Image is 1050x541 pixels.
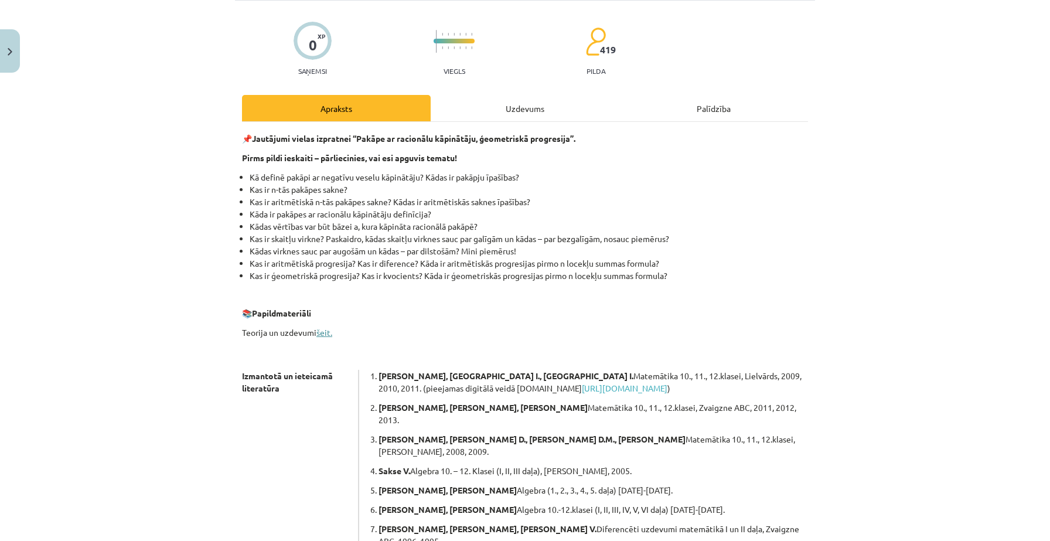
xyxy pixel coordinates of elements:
li: Kas ir n-tās pakāpes sakne? [250,183,808,196]
div: 0 [309,37,317,53]
p: Saņemsi [294,67,332,75]
div: Uzdevums [431,95,619,121]
li: Kas ir aritmētiskā progresija? Kas ir diference? Kāda ir aritmētiskās progresijas pirmo n locekļu... [250,257,808,270]
img: icon-close-lesson-0947bae3869378f0d4975bcd49f059093ad1ed9edebbc8119c70593378902aed.svg [8,48,12,56]
img: icon-long-line-d9ea69661e0d244f92f715978eff75569469978d946b2353a9bb055b3ed8787d.svg [436,30,437,53]
p: Teorija un uzdevumi [242,326,808,339]
b: Jautājumi vielas izpratnei “Pakāpe ar racionālu kāpinātāju, ģeometriskā progresija”. [252,133,575,144]
li: Kā definē pakāpi ar negatīvu veselu kāpinātāju? Kādas ir pakāpju īpašības? [250,171,808,183]
img: students-c634bb4e5e11cddfef0936a35e636f08e4e9abd3cc4e673bd6f9a4125e45ecb1.svg [585,27,606,56]
img: icon-short-line-57e1e144782c952c97e751825c79c345078a6d821885a25fce030b3d8c18986b.svg [459,33,461,36]
img: icon-short-line-57e1e144782c952c97e751825c79c345078a6d821885a25fce030b3d8c18986b.svg [454,46,455,49]
li: Kādas vērtības var būt bāzei a, kura kāpināta racionālā pakāpē? [250,220,808,233]
span: XP [318,33,325,39]
p: Viegls [444,67,465,75]
p: 📌 [242,132,808,145]
strong: Izmantotā un ieteicamā literatūra [242,370,333,393]
li: Kas ir skaitļu virkne? Paskaidro, kādas skaitļu virknes sauc par galīgām un kādas – par bezgalīgā... [250,233,808,245]
b: [PERSON_NAME], [GEOGRAPHIC_DATA] I., [GEOGRAPHIC_DATA] I. [379,370,633,381]
b: Pirms pildi ieskaiti – pārliecinies, vai esi apguvis tematu! [242,152,457,163]
img: icon-short-line-57e1e144782c952c97e751825c79c345078a6d821885a25fce030b3d8c18986b.svg [465,46,466,49]
li: Kāda ir pakāpes ar racionālu kāpinātāju definīcija? [250,208,808,220]
a: [URL][DOMAIN_NAME] [582,383,667,393]
p: Matemātika 10., 11., 12.klasei, Lielvārds, 2009, 2010, 2011. (pieejamas digitālā veidā [DOMAIN_NA... [379,370,808,394]
p: Algebra 10. – 12. Klasei (I, II, III daļa), [PERSON_NAME], 2005. [379,465,808,477]
li: Kādas virknes sauc par augošām un kādas – par dilstošām? Mini piemērus! [250,245,808,257]
p: Matemātika 10., 11., 12.klasei, [PERSON_NAME], 2008, 2009. [379,433,808,458]
div: Palīdzība [619,95,808,121]
a: šeit. [316,327,332,338]
img: icon-short-line-57e1e144782c952c97e751825c79c345078a6d821885a25fce030b3d8c18986b.svg [442,33,443,36]
img: icon-short-line-57e1e144782c952c97e751825c79c345078a6d821885a25fce030b3d8c18986b.svg [448,46,449,49]
li: Kas ir ģeometriskā progresija? Kas ir kvocients? Kāda ir ģeometriskās progresijas pirmo n locekļu... [250,270,808,282]
p: 📚 [242,307,808,319]
b: Papildmateriāli [252,308,311,318]
img: icon-short-line-57e1e144782c952c97e751825c79c345078a6d821885a25fce030b3d8c18986b.svg [442,46,443,49]
span: 419 [600,45,616,55]
img: icon-short-line-57e1e144782c952c97e751825c79c345078a6d821885a25fce030b3d8c18986b.svg [471,46,472,49]
p: Matemātika 10., 11., 12.klasei, Zvaigzne ABC, 2011, 2012, 2013. [379,402,808,426]
p: Algebra 10.-12.klasei (I, II, III, IV, V, VI daļa) [DATE]-[DATE]. [379,503,808,516]
b: [PERSON_NAME], [PERSON_NAME] [379,485,517,495]
p: pilda [587,67,605,75]
div: Apraksts [242,95,431,121]
b: [PERSON_NAME], [PERSON_NAME] [379,504,517,515]
img: icon-short-line-57e1e144782c952c97e751825c79c345078a6d821885a25fce030b3d8c18986b.svg [459,46,461,49]
img: icon-short-line-57e1e144782c952c97e751825c79c345078a6d821885a25fce030b3d8c18986b.svg [465,33,466,36]
img: icon-short-line-57e1e144782c952c97e751825c79c345078a6d821885a25fce030b3d8c18986b.svg [471,33,472,36]
li: Kas ir aritmētiskā n-tās pakāpes sakne? Kādas ir aritmētiskās saknes īpašības? [250,196,808,208]
img: icon-short-line-57e1e144782c952c97e751825c79c345078a6d821885a25fce030b3d8c18986b.svg [448,33,449,36]
b: [PERSON_NAME], [PERSON_NAME], [PERSON_NAME] [379,402,588,413]
img: icon-short-line-57e1e144782c952c97e751825c79c345078a6d821885a25fce030b3d8c18986b.svg [454,33,455,36]
b: [PERSON_NAME], [PERSON_NAME], [PERSON_NAME] V. [379,523,596,534]
p: Algebra (1., 2., 3., 4., 5. daļa) [DATE]-[DATE]. [379,484,808,496]
b: Sakse V. [379,465,410,476]
b: [PERSON_NAME], [PERSON_NAME] D., [PERSON_NAME] D.M., [PERSON_NAME] [379,434,686,444]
